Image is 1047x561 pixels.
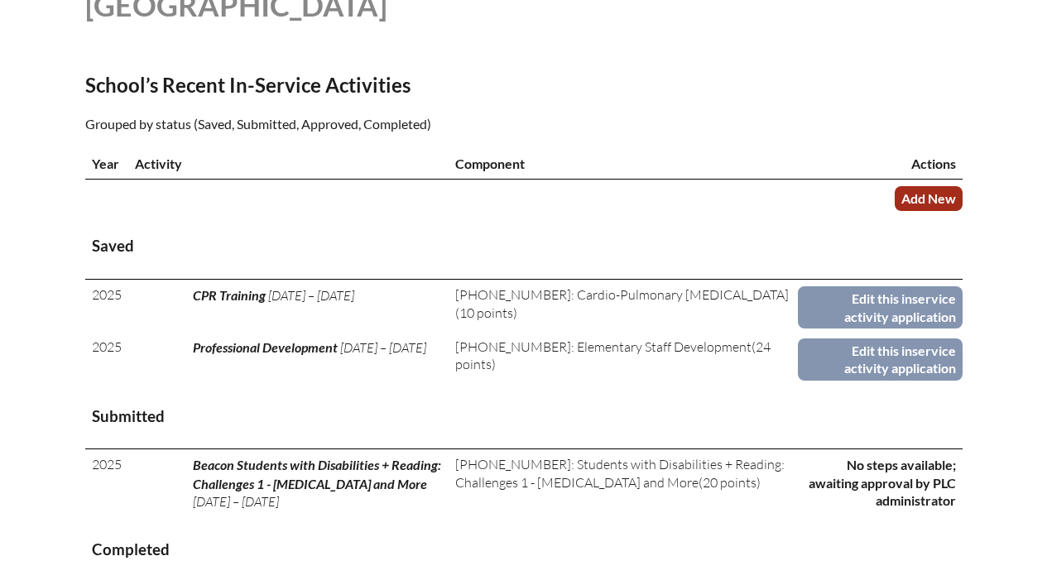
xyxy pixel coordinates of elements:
p: No steps available; awaiting approval by PLC administrator [804,456,956,509]
span: Beacon Students with Disabilities + Reading: Challenges 1 - [MEDICAL_DATA] and More [193,457,441,491]
a: Add New [895,186,963,210]
h2: School’s Recent In-Service Activities [85,73,668,97]
h3: Submitted [92,406,956,427]
td: (20 points) [449,449,797,518]
span: [DATE] – [DATE] [193,493,279,510]
td: 2025 [85,332,128,384]
span: [PHONE_NUMBER]: Elementary Staff Development [455,338,752,355]
a: Edit this inservice activity application [798,286,963,328]
th: Year [85,148,128,180]
span: [PHONE_NUMBER]: Cardio-Pulmonary [MEDICAL_DATA] [455,286,789,303]
td: 2025 [85,280,128,332]
th: Actions [798,148,963,180]
span: Professional Development [193,339,338,355]
span: [DATE] – [DATE] [340,339,426,356]
h3: Completed [92,539,956,560]
span: [PHONE_NUMBER]: Students with Disabilities + Reading: Challenges 1 - [MEDICAL_DATA] and More [455,456,785,490]
p: Grouped by status (Saved, Submitted, Approved, Completed) [85,113,668,135]
th: Activity [128,148,449,180]
h3: Saved [92,236,956,257]
td: (24 points) [449,332,797,384]
td: (10 points) [449,280,797,332]
span: [DATE] – [DATE] [268,287,354,304]
td: 2025 [85,449,128,518]
a: Edit this inservice activity application [798,338,963,381]
span: CPR Training [193,287,266,303]
th: Component [449,148,797,180]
